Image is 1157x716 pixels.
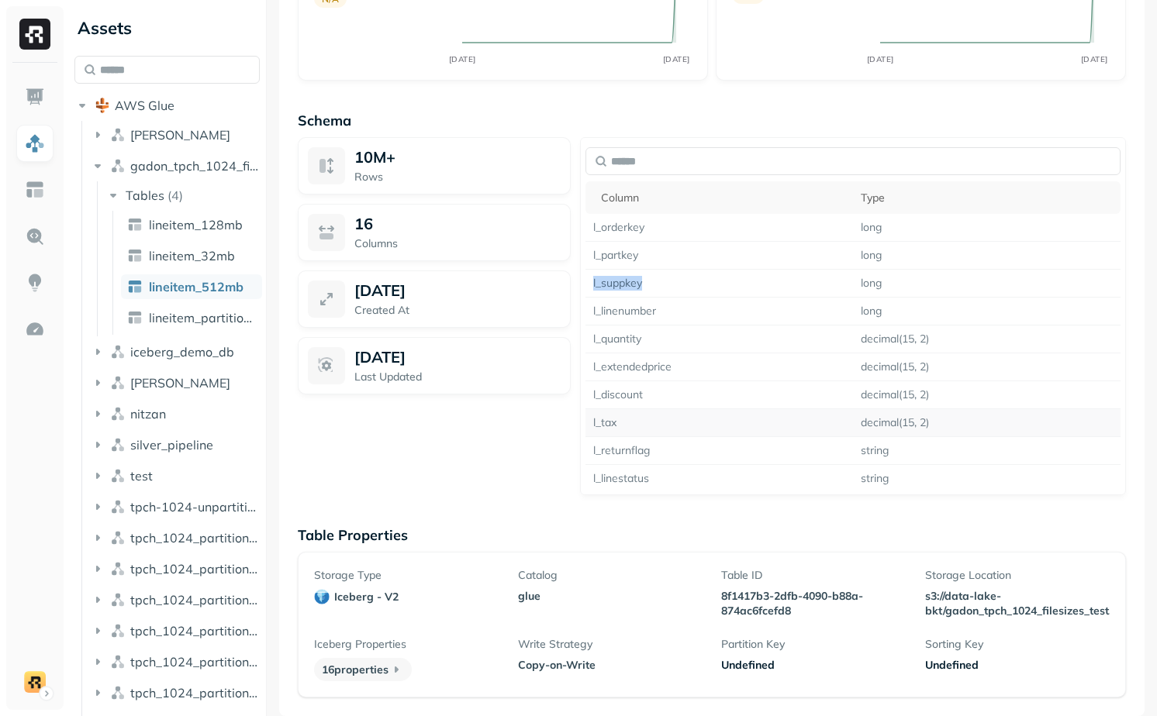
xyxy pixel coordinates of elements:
p: Sorting Key [925,637,1110,652]
td: string [853,437,1121,465]
p: 10M+ [354,147,395,167]
button: tpch_1024_partitioned_11 [90,618,261,643]
td: l_suppkey [585,270,853,298]
span: tpch_1024_partitioned [130,530,261,546]
button: test [90,463,261,488]
span: tpch_1024_partitioned_11 [130,623,261,639]
img: namespace [110,499,126,515]
a: lineitem_128mb [121,212,262,237]
span: tpch_1024_partitioned_10 [130,592,261,608]
span: iceberg_demo_db [130,344,234,360]
tspan: [DATE] [662,54,689,64]
p: Write Strategy [518,637,703,652]
td: decimal(15, 2) [853,353,1121,381]
td: l_tax [585,409,853,437]
div: Undefined [721,658,906,673]
p: iceberg - v2 [334,590,399,604]
span: lineitem_partitioned [149,310,256,325]
button: gadon_tpch_1024_filesizes_test [90,153,261,178]
td: long [853,214,1121,242]
p: 8f1417b3-2dfb-4090-b88a-874ac6fcefd8 [721,589,906,618]
td: decimal(15, 2) [853,381,1121,409]
img: root [95,98,110,113]
span: Tables [126,188,164,203]
img: Dashboard [25,87,45,107]
p: Last Updated [354,370,561,384]
img: namespace [110,375,126,391]
img: demo [24,671,46,693]
img: Ryft [19,19,50,50]
a: lineitem_partitioned [121,305,262,330]
span: [PERSON_NAME] [130,375,230,391]
td: long [853,270,1121,298]
p: 16 properties [314,658,412,681]
img: table [127,279,143,294]
button: nitzan [90,401,261,426]
img: iceberg - v2 [314,589,330,604]
td: l_partkey [585,242,853,270]
img: namespace [110,623,126,639]
img: namespace [110,685,126,701]
p: 16 [354,214,373,233]
tspan: [DATE] [448,54,475,64]
td: decimal(15, 2) [853,325,1121,353]
td: l_extendedprice [585,353,853,381]
img: namespace [110,158,126,174]
button: tpch_1024_partitioned_10 [90,587,261,612]
img: namespace [110,344,126,360]
td: l_discount [585,381,853,409]
span: lineitem_128mb [149,217,243,232]
p: Catalog [518,568,703,583]
span: AWS Glue [115,98,174,113]
img: table [127,217,143,232]
span: silver_pipeline [130,437,213,453]
td: l_quantity [585,325,853,353]
td: long [853,242,1121,270]
p: Columns [354,236,561,251]
span: nitzan [130,406,166,422]
button: [PERSON_NAME] [90,122,261,147]
a: lineitem_32mb [121,243,262,268]
p: [DATE] [354,347,406,367]
button: AWS Glue [74,93,260,118]
p: Iceberg Properties [314,637,499,652]
img: table [127,310,143,325]
span: lineitem_32mb [149,248,235,263]
button: silver_pipeline [90,432,261,457]
img: namespace [110,127,126,143]
img: namespace [110,468,126,484]
img: Insights [25,273,45,293]
span: tpch_1024_partitioned_12 [130,654,261,670]
td: l_linenumber [585,298,853,325]
button: Tables(4) [105,183,261,208]
p: Table Properties [298,526,1126,544]
span: [PERSON_NAME] [130,127,230,143]
button: iceberg_demo_db [90,339,261,364]
button: tpch_1024_partitioned_12 [90,649,261,674]
img: namespace [110,530,126,546]
a: lineitem_512mb [121,274,262,299]
p: Storage Type [314,568,499,583]
td: l_linestatus [585,465,853,493]
tspan: [DATE] [1080,54,1107,64]
p: glue [518,589,703,604]
p: [DATE] [354,281,406,300]
span: gadon_tpch_1024_filesizes_test [130,158,261,174]
p: Schema [298,112,1126,129]
span: test [130,468,153,484]
button: tpch_1024_partitioned [90,525,261,550]
p: ( 4 ) [168,188,183,203]
img: Optimization [25,319,45,339]
div: Undefined [925,658,1110,673]
img: namespace [110,406,126,422]
p: Copy-on-Write [518,658,703,673]
button: tpch-1024-unpartitioned [90,494,261,519]
td: long [853,298,1121,325]
img: Query Explorer [25,226,45,246]
p: Table ID [721,568,906,583]
p: Storage Location [925,568,1110,583]
button: tpch_1024_partitioned_13 [90,680,261,705]
td: string [853,465,1121,493]
td: l_orderkey [585,214,853,242]
td: decimal(15, 2) [853,409,1121,437]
